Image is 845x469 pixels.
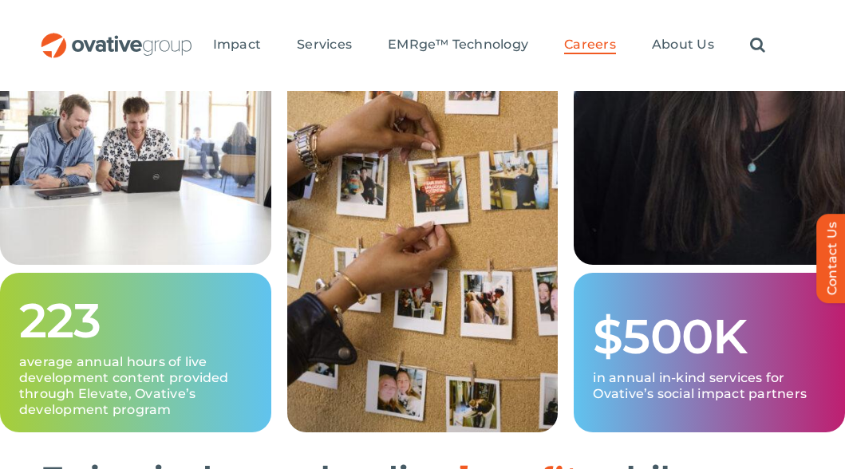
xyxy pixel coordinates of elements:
a: Careers [564,37,616,54]
span: EMRge™ Technology [388,37,528,53]
a: Impact [213,37,261,54]
p: average annual hours of live development content provided through Elevate, Ovative’s development ... [19,354,252,418]
a: OG_Full_horizontal_RGB [40,31,193,46]
img: Careers – Grid 2 [287,18,559,432]
nav: Menu [213,20,765,71]
a: EMRge™ Technology [388,37,528,54]
h1: $500K [593,311,826,362]
a: Search [750,37,765,54]
span: Services [297,37,352,53]
a: Services [297,37,352,54]
a: About Us [652,37,714,54]
span: About Us [652,37,714,53]
span: Impact [213,37,261,53]
p: in annual in-kind services for Ovative’s social impact partners [593,370,826,402]
h1: 223 [19,295,252,346]
span: Careers [564,37,616,53]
